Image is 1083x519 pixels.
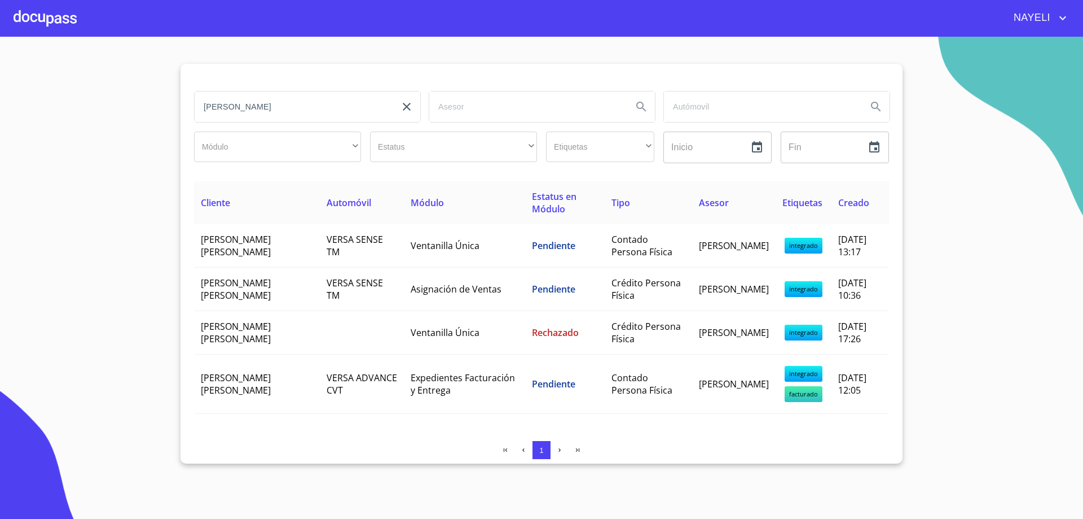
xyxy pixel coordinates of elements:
[611,372,672,396] span: Contado Persona Física
[532,378,575,390] span: Pendiente
[201,197,230,209] span: Cliente
[838,233,866,258] span: [DATE] 13:17
[699,197,729,209] span: Asesor
[411,326,479,339] span: Ventanilla Única
[532,283,575,295] span: Pendiente
[1005,9,1056,27] span: NAYELI
[785,238,822,254] span: integrado
[546,132,654,162] div: ​
[785,281,822,297] span: integrado
[611,197,630,209] span: Tipo
[532,190,576,215] span: Estatus en Módulo
[611,233,672,258] span: Contado Persona Física
[411,197,444,209] span: Módulo
[327,277,383,302] span: VERSA SENSE TM
[201,277,271,302] span: [PERSON_NAME] [PERSON_NAME]
[628,93,655,120] button: Search
[201,233,271,258] span: [PERSON_NAME] [PERSON_NAME]
[532,441,551,459] button: 1
[611,277,681,302] span: Crédito Persona Física
[411,283,501,295] span: Asignación de Ventas
[1005,9,1069,27] button: account of current user
[532,326,579,339] span: Rechazado
[838,372,866,396] span: [DATE] 12:05
[194,132,361,162] div: ​
[195,91,389,122] input: search
[838,277,866,302] span: [DATE] 10:36
[327,372,397,396] span: VERSA ADVANCE CVT
[838,197,869,209] span: Creado
[664,91,858,122] input: search
[411,372,515,396] span: Expedientes Facturación y Entrega
[393,93,420,120] button: clear input
[699,326,769,339] span: [PERSON_NAME]
[611,320,681,345] span: Crédito Persona Física
[532,239,575,252] span: Pendiente
[201,372,271,396] span: [PERSON_NAME] [PERSON_NAME]
[327,197,371,209] span: Automóvil
[327,233,383,258] span: VERSA SENSE TM
[699,283,769,295] span: [PERSON_NAME]
[785,325,822,341] span: integrado
[201,320,271,345] span: [PERSON_NAME] [PERSON_NAME]
[838,320,866,345] span: [DATE] 17:26
[429,91,623,122] input: search
[862,93,890,120] button: Search
[699,239,769,252] span: [PERSON_NAME]
[370,132,537,162] div: ​
[785,366,822,382] span: integrado
[782,197,822,209] span: Etiquetas
[785,386,822,402] span: facturado
[411,239,479,252] span: Ventanilla Única
[539,446,543,455] span: 1
[699,378,769,390] span: [PERSON_NAME]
